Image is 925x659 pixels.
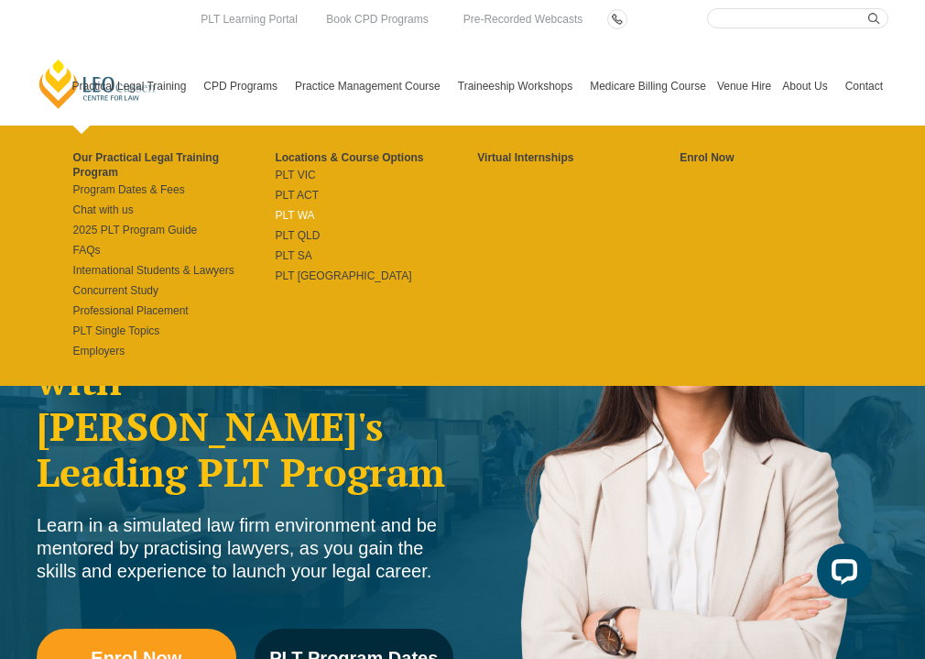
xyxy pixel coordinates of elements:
[840,47,888,126] a: Contact
[73,324,276,338] a: PLT Single Topics
[275,168,477,182] a: PLT VIC
[452,47,584,126] a: Traineeship Workshops
[321,9,432,29] a: Book CPD Programs
[289,47,452,126] a: Practice Management Course
[73,263,276,278] a: International Students & Lawyers
[712,47,777,126] a: Venue Hire
[73,283,276,298] a: Concurrent Study
[275,208,477,223] a: PLT WA
[73,243,276,258] a: FAQs
[275,248,477,263] a: PLT SA
[196,9,302,29] a: PLT Learning Portal
[37,58,158,110] a: [PERSON_NAME] Centre for Law
[275,150,477,165] a: Locations & Course Options
[459,9,588,29] a: Pre-Recorded Webcasts
[680,150,882,165] a: Enrol Now
[73,223,276,237] a: 2025 PLT Program Guide
[275,269,477,283] a: PLT [GEOGRAPHIC_DATA]
[802,536,879,613] iframe: LiveChat chat widget
[275,188,477,203] a: PLT ACT
[777,47,839,126] a: About Us
[275,228,477,243] a: PLT QLD
[73,344,276,358] a: Employers
[73,203,276,217] a: Chat with us
[584,47,712,126] a: Medicare Billing Course
[73,303,276,318] a: Professional Placement
[198,47,289,126] a: CPD Programs
[477,150,680,165] a: Virtual Internships
[67,47,199,126] a: Practical Legal Training
[37,311,453,496] h2: Qualify for Admission with [PERSON_NAME]'s Leading PLT Program
[37,514,453,583] div: Learn in a simulated law firm environment and be mentored by practising lawyers, as you gain the ...
[73,150,276,180] a: Our Practical Legal Training Program
[73,182,276,197] a: Program Dates & Fees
